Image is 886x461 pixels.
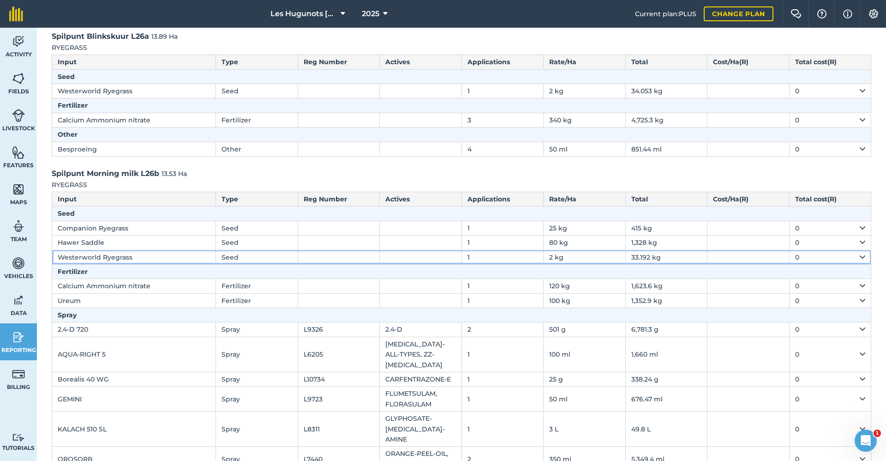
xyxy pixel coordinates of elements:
[789,250,871,264] td: 0
[216,412,298,447] td: Spray
[216,387,298,412] td: Spray
[544,250,626,264] td: 2 kg
[625,250,707,264] td: 33.192 kg
[216,236,298,250] td: Seed
[12,256,25,270] img: svg+xml;base64,PD94bWwgdmVyc2lvbj0iMS4wIiBlbmNvZGluZz0idXRmLTgiPz4KPCEtLSBHZW5lcmF0b3I6IEFkb2JlIE...
[790,9,802,18] img: Two speech bubbles overlapping with the left bubble in the forefront
[625,84,707,98] td: 34.053 kg
[625,236,707,250] td: 1,328 kg
[380,322,462,337] td: 2.4-D
[625,337,707,372] td: 1,660 ml
[380,192,462,206] th: Actives
[270,8,337,19] span: Les Hugunots [GEOGRAPHIC_DATA]
[868,9,879,18] img: A cog icon
[544,337,626,372] td: 100 ml
[12,109,25,122] img: svg+xml;base64,PD94bWwgdmVyc2lvbj0iMS4wIiBlbmNvZGluZz0idXRmLTgiPz4KPCEtLSBHZW5lcmF0b3I6IEFkb2JlIE...
[12,35,25,49] img: svg+xml;base64,PD94bWwgdmVyc2lvbj0iMS4wIiBlbmNvZGluZz0idXRmLTgiPz4KPCEtLSBHZW5lcmF0b3I6IEFkb2JlIE...
[216,113,298,127] td: Fertilizer
[298,337,380,372] td: L6205
[52,180,871,190] p: RYEGRASS
[625,372,707,387] td: 338.24 g
[461,412,544,447] td: 1
[52,113,871,127] tr: Calcium Ammonium nitrateFertilizer3340 kg4,725.3 kg0
[789,221,871,235] td: 0
[52,387,871,412] tr: GEMINISprayL9723FLUMETSULAM, FLORASULAM150 ml676.47 ml0
[544,412,626,447] td: 3 L
[789,279,871,293] td: 0
[52,250,871,264] tr: Westerworld RyegrassSeed12 kg33.192 kg0
[52,372,871,387] tr: Borealis 40 WGSprayL10734CARFENTRAZONE-E125 g338.24 g0
[52,98,871,113] th: Fertilizer
[380,412,462,447] td: GLYPHOSATE-[MEDICAL_DATA]-AMINE
[12,330,25,344] img: svg+xml;base64,PD94bWwgdmVyc2lvbj0iMS4wIiBlbmNvZGluZz0idXRmLTgiPz4KPCEtLSBHZW5lcmF0b3I6IEFkb2JlIE...
[52,84,871,98] tr: Westerworld RyegrassSeed12 kg34.053 kg0
[216,250,298,264] td: Seed
[544,84,626,98] td: 2 kg
[52,221,871,235] tr: Companion RyegrassSeed125 kg415 kg0
[52,127,871,142] th: Other
[52,279,216,293] td: Calcium Ammonium nitrate
[151,32,178,41] span: 13.89 Ha
[52,412,216,447] td: KALACH 510 SL
[544,293,626,308] td: 100 kg
[461,142,544,156] td: 4
[625,142,707,156] td: 851.44 ml
[362,8,379,19] span: 2025
[298,372,380,387] td: L10734
[216,192,298,206] th: Type
[52,30,871,42] h3: Spilpunt Blinkskuur L26a
[216,279,298,293] td: Fertilizer
[380,55,462,69] th: Actives
[461,250,544,264] td: 1
[789,322,871,337] td: 0
[216,221,298,235] td: Seed
[461,322,544,337] td: 2
[52,308,871,322] th: Spray
[544,221,626,235] td: 25 kg
[789,55,871,69] th: Total cost ( R )
[544,322,626,337] td: 501 g
[12,182,25,196] img: svg+xml;base64,PHN2ZyB4bWxucz0iaHR0cDovL3d3dy53My5vcmcvMjAwMC9zdmciIHdpZHRoPSI1NiIgaGVpZ2h0PSI2MC...
[461,387,544,412] td: 1
[52,322,871,337] tr: 2.4-D 720SprayL93262.4-D2501 g6,781.3 g0
[52,337,871,372] tr: AQUA-RIGHT 5SprayL6205[MEDICAL_DATA]-ALL-TYPES, ZZ-[MEDICAL_DATA]1100 ml1,660 ml0
[12,433,25,442] img: svg+xml;base64,PD94bWwgdmVyc2lvbj0iMS4wIiBlbmNvZGluZz0idXRmLTgiPz4KPCEtLSBHZW5lcmF0b3I6IEFkb2JlIE...
[625,387,707,412] td: 676.47 ml
[625,55,707,69] th: Total
[544,387,626,412] td: 50 ml
[707,192,790,206] th: Cost / Ha ( R )
[789,372,871,387] td: 0
[52,168,871,180] h3: Spilpunt Morning milk L26b
[461,372,544,387] td: 1
[12,367,25,381] img: svg+xml;base64,PD94bWwgdmVyc2lvbj0iMS4wIiBlbmNvZGluZz0idXRmLTgiPz4KPCEtLSBHZW5lcmF0b3I6IEFkb2JlIE...
[789,192,871,206] th: Total cost ( R )
[544,113,626,127] td: 340 kg
[52,322,216,337] td: 2.4-D 720
[12,219,25,233] img: svg+xml;base64,PD94bWwgdmVyc2lvbj0iMS4wIiBlbmNvZGluZz0idXRmLTgiPz4KPCEtLSBHZW5lcmF0b3I6IEFkb2JlIE...
[216,55,298,69] th: Type
[625,293,707,308] td: 1,352.9 kg
[544,236,626,250] td: 80 kg
[298,192,380,206] th: Reg Number
[52,264,871,279] th: Fertilizer
[216,322,298,337] td: Spray
[461,279,544,293] td: 1
[298,412,380,447] td: L8311
[52,42,871,53] p: RYEGRASS
[789,387,871,412] td: 0
[625,221,707,235] td: 415 kg
[52,142,216,156] td: Besproeing
[461,337,544,372] td: 1
[52,55,216,69] th: Input
[789,84,871,98] td: 0
[380,337,462,372] td: [MEDICAL_DATA]-ALL-TYPES, ZZ-[MEDICAL_DATA]
[52,221,216,235] td: Companion Ryegrass
[544,279,626,293] td: 120 kg
[12,72,25,85] img: svg+xml;base64,PHN2ZyB4bWxucz0iaHR0cDovL3d3dy53My5vcmcvMjAwMC9zdmciIHdpZHRoPSI1NiIgaGVpZ2h0PSI2MC...
[52,142,871,156] tr: BesproeingOther450 ml851.44 ml0
[298,387,380,412] td: L9723
[12,146,25,159] img: svg+xml;base64,PHN2ZyB4bWxucz0iaHR0cDovL3d3dy53My5vcmcvMjAwMC9zdmciIHdpZHRoPSI1NiIgaGVpZ2h0PSI2MC...
[789,113,871,127] td: 0
[461,293,544,308] td: 1
[52,293,216,308] td: Ureum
